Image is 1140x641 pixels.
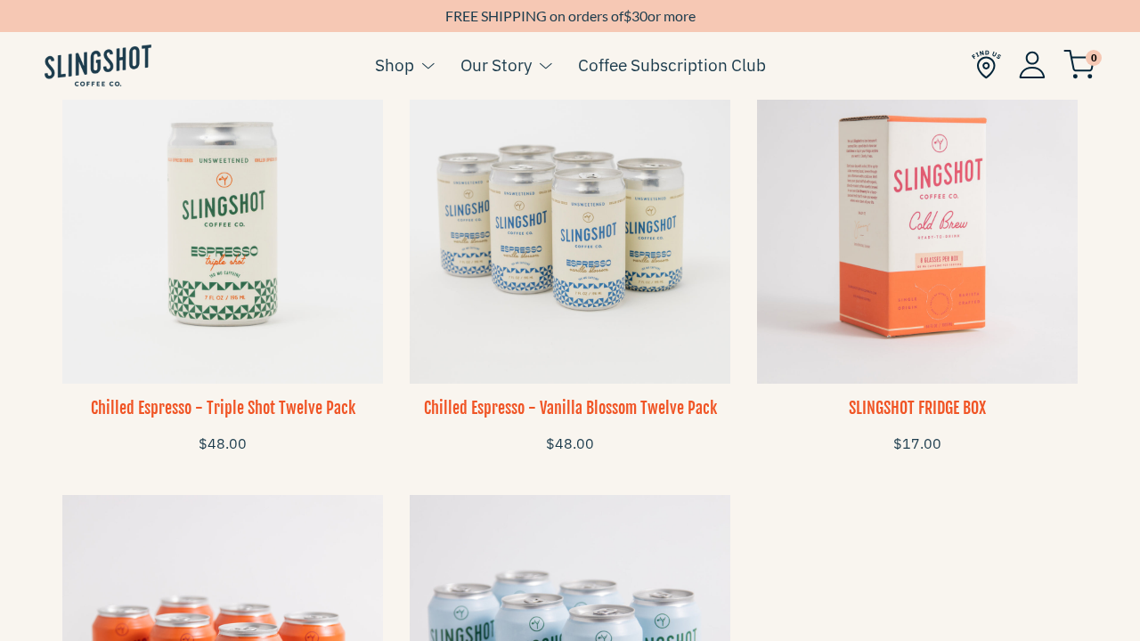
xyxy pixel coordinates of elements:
[62,433,383,456] div: $48.00
[62,63,383,384] img: Chilled Espresso - Triple Shot Twelve Pack
[375,52,414,78] a: Shop
[1063,54,1095,76] a: 0
[460,52,532,78] a: Our Story
[1086,50,1102,66] span: 0
[1019,51,1046,78] img: Account
[623,7,631,24] span: $
[410,63,730,384] img: Chilled Espresso - Vanilla Blossom Twelve Pack
[972,50,1001,79] img: Find Us
[410,433,730,456] div: $48.00
[578,52,766,78] a: Coffee Subscription Club
[62,397,383,419] h3: Chilled Espresso - Triple Shot Twelve Pack
[757,433,1078,456] div: $17.00
[631,7,647,24] span: 30
[757,397,1078,419] h3: SLINGSHOT FRIDGE BOX
[757,63,1078,384] img: Slingshot Fridge Box 64oz Ready-to-Drink
[410,397,730,419] h3: Chilled Espresso - Vanilla Blossom Twelve Pack
[1063,50,1095,79] img: cart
